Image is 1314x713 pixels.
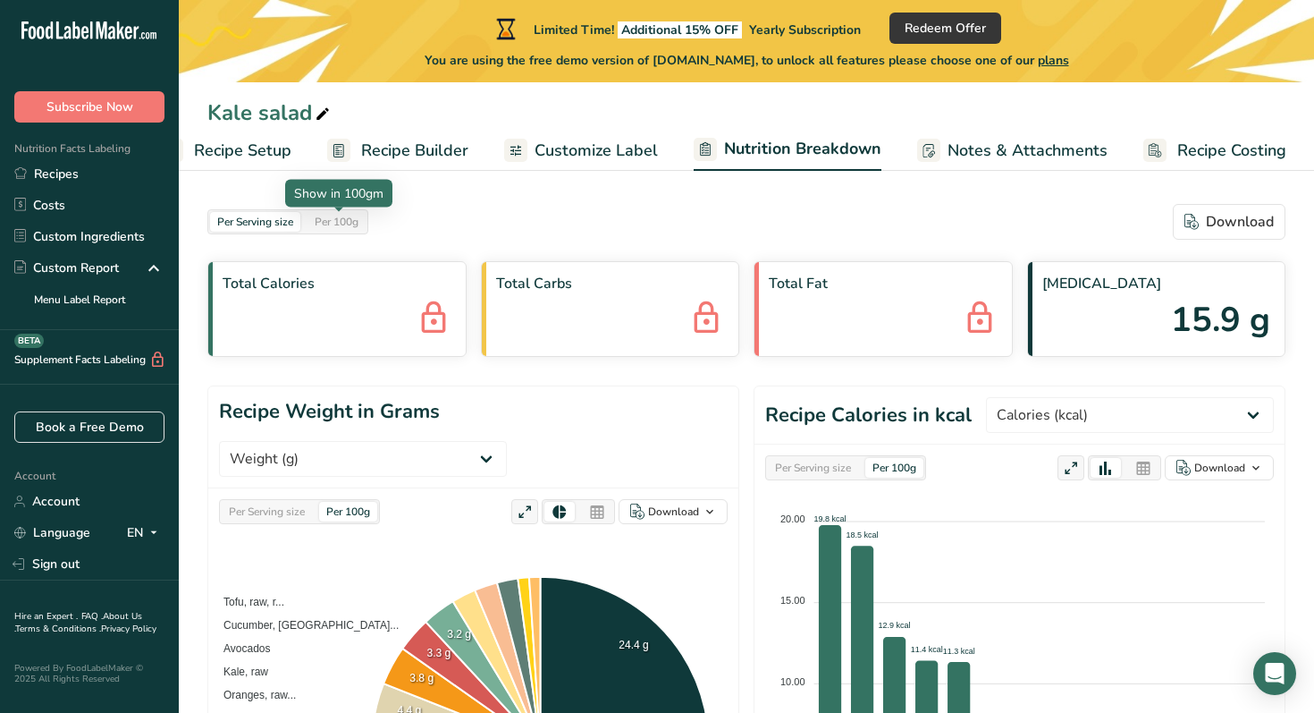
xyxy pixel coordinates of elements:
[15,623,101,635] a: Terms & Conditions .
[917,131,1108,171] a: Notes & Attachments
[14,334,44,348] div: BETA
[210,689,296,701] span: Oranges, raw...
[769,273,998,294] span: Total Fat
[749,21,861,38] span: Yearly Subscription
[619,499,728,524] button: Download
[724,137,881,161] span: Nutrition Breakdown
[535,139,658,163] span: Customize Label
[865,458,923,478] div: Per 100g
[780,595,805,606] tspan: 15.00
[14,610,142,635] a: About Us .
[1177,139,1286,163] span: Recipe Costing
[1253,652,1296,695] div: Open Intercom Messenger
[493,18,861,39] div: Limited Time!
[307,212,366,232] div: Per 100g
[210,619,399,632] span: Cucumber, [GEOGRAPHIC_DATA]...
[780,514,805,524] tspan: 20.00
[14,610,78,623] a: Hire an Expert .
[319,502,377,522] div: Per 100g
[780,676,805,687] tspan: 10.00
[648,504,699,520] div: Download
[219,397,440,427] h1: Recipe Weight in Grams
[223,273,451,294] span: Total Calories
[14,91,164,123] button: Subscribe Now
[127,522,164,544] div: EN
[46,98,133,116] span: Subscribe Now
[210,596,284,608] span: Tofu, raw, r...
[694,129,881,172] a: Nutrition Breakdown
[905,19,986,38] span: Redeem Offer
[1194,460,1245,476] div: Download
[1184,211,1274,233] div: Download
[222,502,312,522] div: Per Serving size
[194,139,291,163] span: Recipe Setup
[1143,131,1286,171] a: Recipe Costing
[425,51,1069,70] span: You are using the free demo version of [DOMAIN_NAME], to unlock all features please choose one of...
[101,623,156,635] a: Privacy Policy
[160,131,291,171] a: Recipe Setup
[765,401,972,430] h1: Recipe Calories in kcal
[210,642,270,655] span: Avocados
[14,517,90,548] a: Language
[889,13,1001,44] button: Redeem Offer
[294,184,383,203] div: Show in 100gm
[1038,52,1069,69] span: plans
[948,139,1108,163] span: Notes & Attachments
[504,131,658,171] a: Customize Label
[361,139,468,163] span: Recipe Builder
[14,663,164,684] div: Powered By FoodLabelMaker © 2025 All Rights Reserved
[327,131,468,171] a: Recipe Builder
[496,273,725,294] span: Total Carbs
[81,610,103,623] a: FAQ .
[210,666,268,678] span: Kale, raw
[618,21,742,38] span: Additional 15% OFF
[210,212,300,232] div: Per Serving size
[1042,273,1271,294] span: [MEDICAL_DATA]
[768,458,858,478] div: Per Serving size
[1171,294,1270,345] span: 15.9 g
[14,259,119,277] div: Custom Report
[1165,455,1274,480] button: Download
[207,97,333,129] div: Kale salad
[14,412,164,443] a: Book a Free Demo
[1173,204,1285,240] button: Download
